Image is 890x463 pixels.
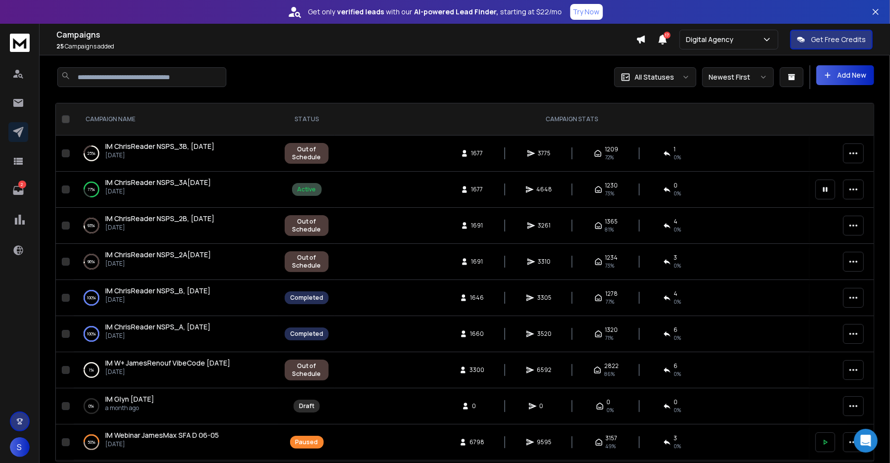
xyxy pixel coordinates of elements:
div: Completed [290,330,323,338]
span: 81 % [605,226,614,233]
p: 0 % [89,401,94,411]
span: IM ChrisReader NSPS_3B, [DATE] [105,141,214,151]
span: 0 % [674,298,681,306]
span: 3775 [538,149,551,157]
span: 3305 [537,294,551,302]
span: IM W+ JamesRenouf VibeCode [DATE] [105,358,230,368]
td: 25%IM ChrisReader NSPS_3B, [DATE][DATE] [74,136,279,172]
span: 4 [674,290,678,298]
p: [DATE] [105,224,214,231]
h1: Campaigns [56,29,636,41]
span: 25 [56,42,64,50]
td: 96%IM ChrisReader NSPS_2A[DATE][DATE] [74,244,279,280]
img: logo [10,34,30,52]
span: 73 % [605,189,615,197]
a: IM W+ JamesRenouf VibeCode [DATE] [105,358,230,368]
span: IM ChrisReader NSPS_A, [DATE] [105,322,211,331]
p: 96 % [88,257,95,267]
span: 1209 [605,145,618,153]
button: Get Free Credits [790,30,873,49]
a: IM Glyn [DATE] [105,394,154,404]
td: 50%IM Webinar JamesMax SFA D 06-05[DATE] [74,424,279,461]
p: [DATE] [105,151,214,159]
span: 3300 [470,366,485,374]
span: 0 [674,182,678,189]
span: 6798 [470,438,485,446]
span: 71 % [605,334,614,342]
span: 1320 [605,326,618,334]
div: Paused [296,438,318,446]
span: 1677 [471,149,483,157]
span: IM ChrisReader NSPS_2A[DATE] [105,250,211,259]
span: 3 [674,434,678,442]
span: 1230 [605,182,618,189]
span: 6 [674,362,678,370]
span: 77 % [605,298,614,306]
span: 6 [674,326,678,334]
span: 3310 [538,258,551,266]
span: 0 % [674,189,681,197]
span: 1646 [470,294,484,302]
span: 49 % [606,442,616,450]
span: 1278 [605,290,618,298]
div: Active [297,185,316,193]
button: S [10,437,30,457]
p: 50 % [87,437,95,447]
p: 2 [18,181,26,188]
p: [DATE] [105,187,211,195]
span: 0 % [674,334,681,342]
span: 72 % [605,153,614,161]
p: Get Free Credits [811,35,866,45]
td: 0%IM Glyn [DATE]a month ago [74,388,279,424]
div: Open Intercom Messenger [854,429,878,453]
span: 1 [674,145,676,153]
span: IM Glyn [DATE] [105,394,154,404]
span: IM ChrisReader NSPS_B, [DATE] [105,286,211,295]
span: 0 [472,402,482,410]
span: 86 % [604,370,615,378]
span: 0 [607,398,611,406]
span: 73 % [605,262,615,270]
span: 0 [540,402,550,410]
span: 0 % [674,153,681,161]
a: IM ChrisReader NSPS_2A[DATE] [105,250,211,260]
p: 100 % [87,293,96,303]
span: 1691 [471,258,483,266]
p: [DATE] [105,260,211,268]
p: 25 % [87,148,95,158]
span: 0 % [674,226,681,233]
td: 77%IM ChrisReader NSPS_3A[DATE][DATE] [74,172,279,208]
span: 6592 [537,366,552,374]
a: 2 [8,181,28,200]
span: 3520 [537,330,551,338]
p: 93 % [88,221,95,231]
p: Digital Agency [686,35,737,45]
span: 1677 [471,185,483,193]
span: 1691 [471,222,483,230]
p: Campaigns added [56,43,636,50]
a: IM ChrisReader NSPS_3A[DATE] [105,178,211,187]
p: [DATE] [105,368,230,376]
span: 0% [607,406,614,414]
p: 100 % [87,329,96,339]
span: 3157 [606,434,618,442]
span: 0 [674,398,678,406]
span: 0 % [674,370,681,378]
div: Out of Schedule [290,145,323,161]
th: CAMPAIGN STATS [335,103,809,136]
a: IM ChrisReader NSPS_A, [DATE] [105,322,211,332]
div: Out of Schedule [290,362,323,378]
td: 93%IM ChrisReader NSPS_2B, [DATE][DATE] [74,208,279,244]
a: IM ChrisReader NSPS_2B, [DATE] [105,214,214,224]
p: Get only with our starting at $22/mo [308,7,562,17]
div: Completed [290,294,323,302]
span: 0 % [674,442,681,450]
span: 4 [674,218,678,226]
p: a month ago [105,404,154,412]
p: Try Now [573,7,600,17]
th: STATUS [279,103,335,136]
